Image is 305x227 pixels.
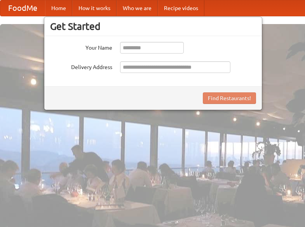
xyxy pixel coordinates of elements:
[72,0,117,16] a: How it works
[50,42,112,52] label: Your Name
[117,0,158,16] a: Who we are
[50,61,112,71] label: Delivery Address
[50,21,256,32] h3: Get Started
[158,0,204,16] a: Recipe videos
[45,0,72,16] a: Home
[0,0,45,16] a: FoodMe
[203,92,256,104] button: Find Restaurants!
